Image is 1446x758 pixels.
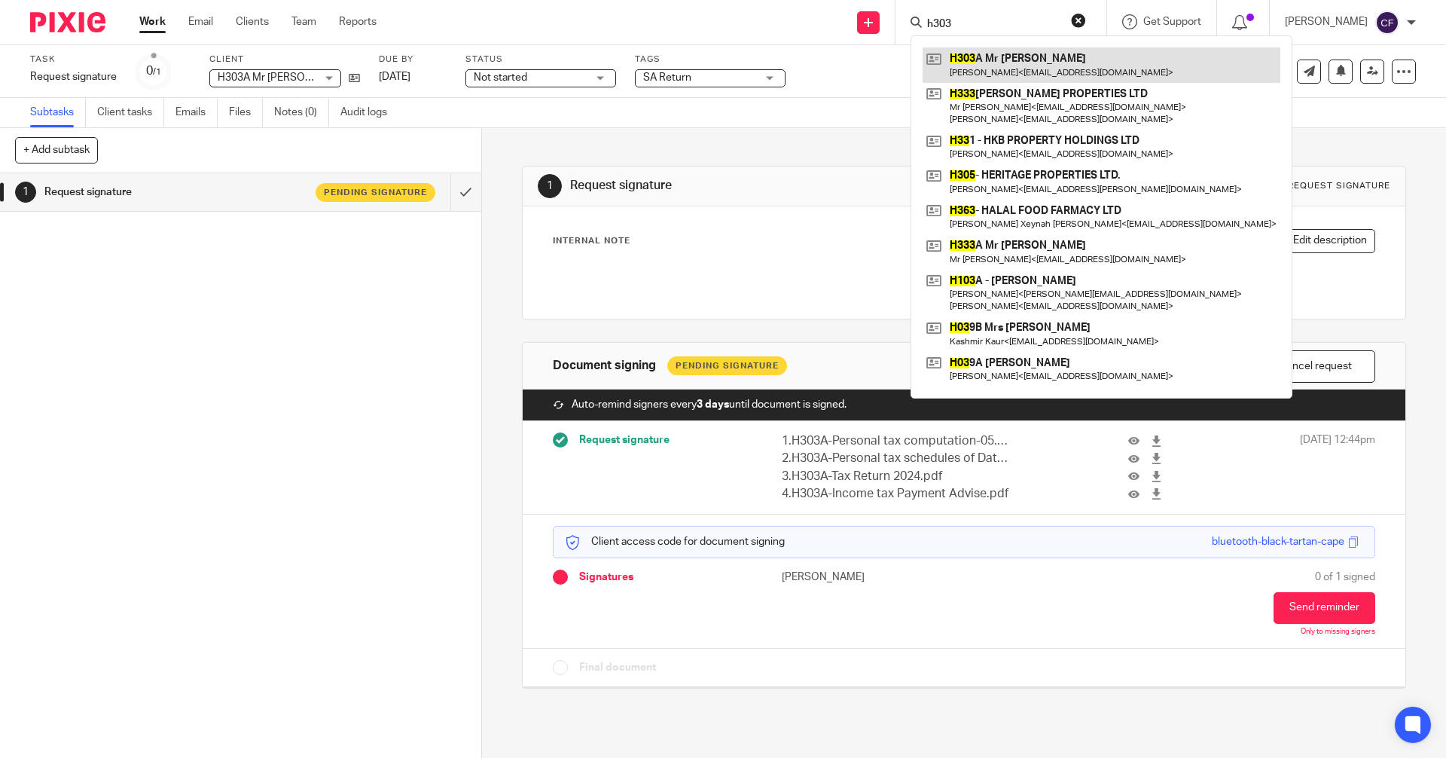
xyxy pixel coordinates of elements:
[1212,534,1344,549] div: bluetooth-black-tartan-cape
[188,14,213,29] a: Email
[643,72,691,83] span: SA Return
[146,63,161,80] div: 0
[1259,180,1390,192] div: Task request signature
[339,14,377,29] a: Reports
[565,534,785,549] p: Client access code for document signing
[30,12,105,32] img: Pixie
[30,98,86,127] a: Subtasks
[1270,229,1375,253] button: Edit description
[44,181,305,203] h1: Request signature
[926,18,1061,32] input: Search
[579,660,656,675] span: Final document
[209,53,360,66] label: Client
[1301,628,1375,637] p: Only to missing signers
[538,174,562,198] div: 1
[274,98,329,127] a: Notes (0)
[553,358,656,374] h1: Document signing
[579,570,633,585] span: Signatures
[379,72,410,82] span: [DATE]
[97,98,164,127] a: Client tasks
[782,485,1009,503] p: 4.H303A-Income tax Payment Advise.pdf
[1285,14,1368,29] p: [PERSON_NAME]
[30,69,117,84] div: Request signature
[1256,350,1375,383] button: Cancel request
[1143,17,1201,27] span: Get Support
[635,53,786,66] label: Tags
[553,235,630,247] p: Internal Note
[324,186,427,199] span: Pending signature
[1274,592,1375,624] button: Send reminder
[1375,11,1399,35] img: svg%3E
[379,53,447,66] label: Due by
[579,432,670,448] span: Request signature
[782,468,1009,485] p: 3.H303A-Tax Return 2024.pdf
[229,98,263,127] a: Files
[1071,13,1086,28] button: Clear
[782,432,1009,450] p: 1.H303A-Personal tax computation-05.04.2024.pdf
[236,14,269,29] a: Clients
[15,137,98,163] button: + Add subtask
[15,182,36,203] div: 1
[1300,432,1375,503] span: [DATE] 12:44pm
[1315,570,1375,585] span: 0 of 1 signed
[175,98,218,127] a: Emails
[572,397,847,412] span: Auto-remind signers every until document is signed.
[218,72,350,83] span: H303A Mr [PERSON_NAME]
[667,356,787,375] div: Pending Signature
[139,14,166,29] a: Work
[291,14,316,29] a: Team
[782,450,1009,467] p: 2.H303A-Personal tax schedules of Data-05.04.2024.pdf
[697,399,729,410] strong: 3 days
[465,53,616,66] label: Status
[153,68,161,76] small: /1
[30,53,117,66] label: Task
[570,178,996,194] h1: Request signature
[340,98,398,127] a: Audit logs
[782,570,964,585] p: [PERSON_NAME]
[474,72,527,83] span: Not started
